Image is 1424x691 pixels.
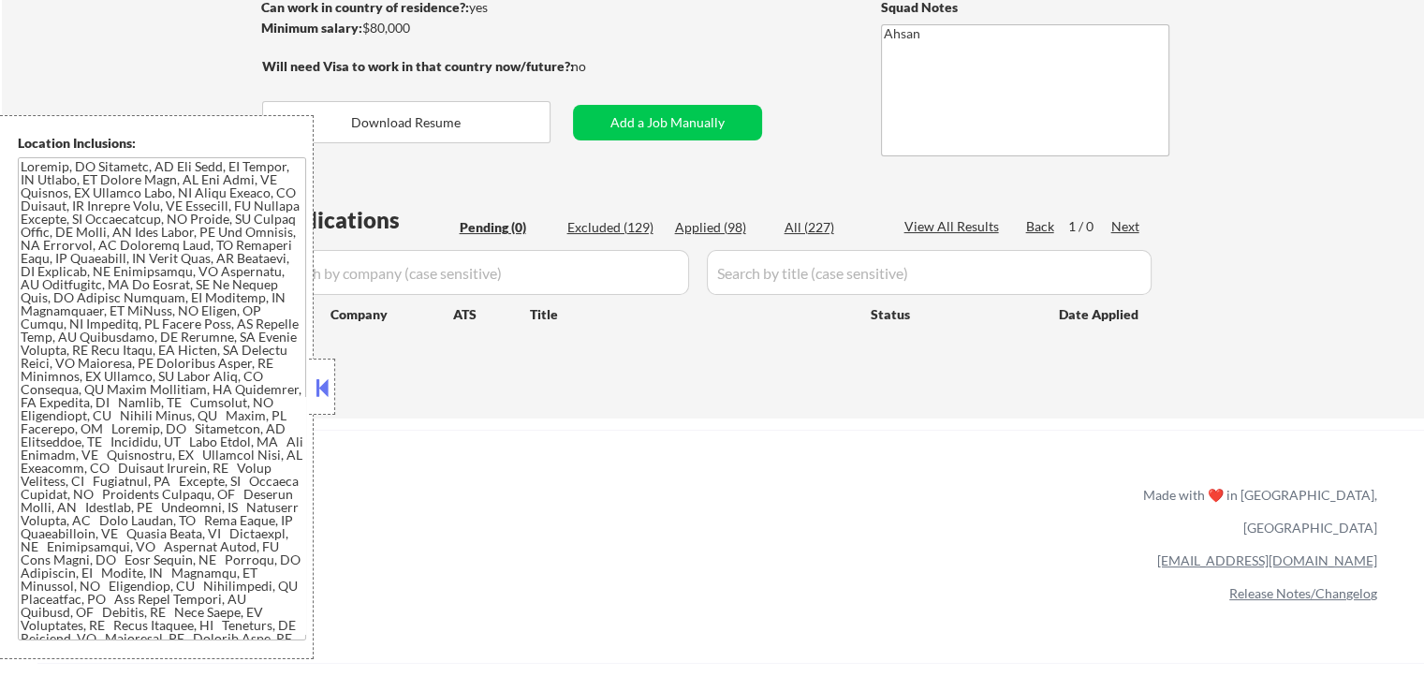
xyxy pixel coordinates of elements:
[261,19,573,37] div: $80,000
[1111,217,1141,236] div: Next
[675,218,769,237] div: Applied (98)
[785,218,878,237] div: All (227)
[18,134,306,153] div: Location Inclusions:
[573,105,762,140] button: Add a Job Manually
[268,250,689,295] input: Search by company (case sensitive)
[330,305,453,324] div: Company
[904,217,1005,236] div: View All Results
[262,101,551,143] button: Download Resume
[530,305,853,324] div: Title
[567,218,661,237] div: Excluded (129)
[1059,305,1141,324] div: Date Applied
[871,297,1032,331] div: Status
[262,58,574,74] strong: Will need Visa to work in that country now/future?:
[1026,217,1056,236] div: Back
[261,20,362,36] strong: Minimum salary:
[268,209,453,231] div: Applications
[707,250,1152,295] input: Search by title (case sensitive)
[37,505,752,524] a: Refer & earn free applications 👯‍♀️
[1157,552,1377,568] a: [EMAIL_ADDRESS][DOMAIN_NAME]
[1068,217,1111,236] div: 1 / 0
[1136,478,1377,544] div: Made with ❤️ in [GEOGRAPHIC_DATA], [GEOGRAPHIC_DATA]
[453,305,530,324] div: ATS
[1229,585,1377,601] a: Release Notes/Changelog
[460,218,553,237] div: Pending (0)
[571,57,624,76] div: no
